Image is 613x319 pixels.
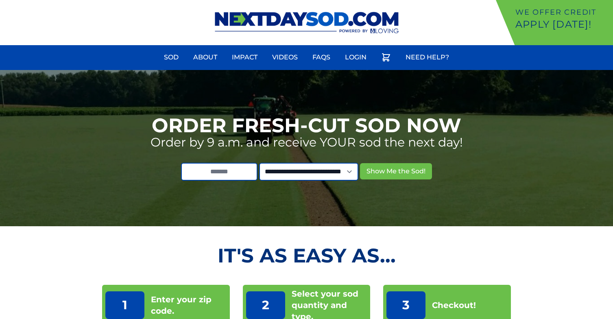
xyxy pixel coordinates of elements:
[360,163,432,179] button: Show Me the Sod!
[401,48,454,67] a: Need Help?
[151,294,227,317] p: Enter your zip code.
[515,18,610,31] p: Apply [DATE]!
[151,135,463,150] p: Order by 9 a.m. and receive YOUR sod the next day!
[386,291,425,319] p: 3
[308,48,335,67] a: FAQs
[432,299,476,311] p: Checkout!
[515,7,610,18] p: We offer Credit
[267,48,303,67] a: Videos
[159,48,183,67] a: Sod
[227,48,262,67] a: Impact
[102,246,511,265] h2: It's as Easy As...
[152,116,461,135] h1: Order Fresh-Cut Sod Now
[188,48,222,67] a: About
[105,291,144,319] p: 1
[340,48,371,67] a: Login
[246,291,285,319] p: 2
